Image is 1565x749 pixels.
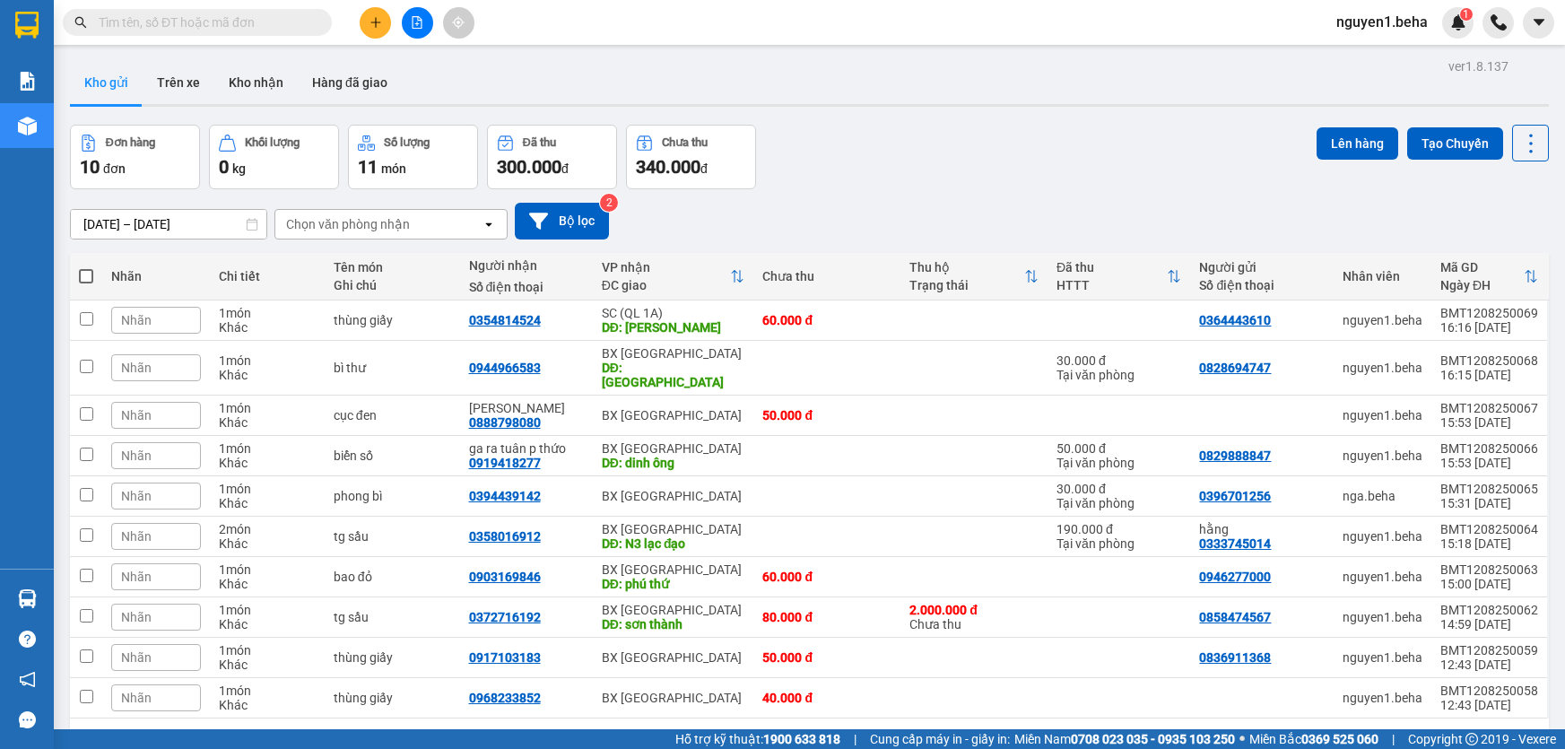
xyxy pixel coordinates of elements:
div: 40.000 đ [762,691,891,705]
span: 10 [80,156,100,178]
div: Thu hộ [909,260,1024,274]
div: Chưa thu [762,269,891,283]
sup: 1 [1460,8,1473,21]
div: BMT1208250066 [1440,441,1538,456]
div: SC (QL 1A) [602,306,745,320]
button: Tạo Chuyến [1407,127,1503,160]
div: 1 món [219,684,316,698]
input: Tìm tên, số ĐT hoặc mã đơn [99,13,310,32]
div: BMT1208250058 [1440,684,1538,698]
div: BX [GEOGRAPHIC_DATA] [602,346,745,361]
div: 30.000 đ [1056,353,1181,368]
div: nga.beha [1343,489,1422,503]
div: 0828694747 [1199,361,1271,375]
div: BX [GEOGRAPHIC_DATA] [602,562,745,577]
div: nguyen1.beha [1343,313,1422,327]
div: 0968233852 [469,691,541,705]
div: BX [GEOGRAPHIC_DATA] [602,489,745,503]
div: 0354814524 [469,313,541,327]
div: nguyen1.beha [1343,570,1422,584]
div: nguyen1.beha [1343,650,1422,665]
div: BX [GEOGRAPHIC_DATA] [602,441,745,456]
span: 300.000 [497,156,561,178]
div: BMT1208250065 [1440,482,1538,496]
div: BMT1208250059 [1440,643,1538,658]
div: Tại văn phòng [1056,496,1181,510]
span: Nhãn [121,650,152,665]
div: 0944966583 [469,361,541,375]
span: Nhãn [121,408,152,422]
div: Khác [219,496,316,510]
div: 0919418277 [469,456,541,470]
button: Hàng đã giao [298,61,402,104]
div: nguyen1.beha [1343,610,1422,624]
div: ĐC giao [602,278,731,292]
div: bì thư [334,361,451,375]
span: Cung cấp máy in - giấy in: [870,729,1010,749]
div: bao đỏ [334,570,451,584]
div: VP nhận [602,260,731,274]
div: hằng [1199,522,1324,536]
div: Tại văn phòng [1056,536,1181,551]
div: tg sầu [334,610,451,624]
div: Khác [219,536,316,551]
span: đơn [103,161,126,176]
div: 14:59 [DATE] [1440,617,1538,631]
div: cục đen [334,408,451,422]
div: 0396701256 [1199,489,1271,503]
span: Nhãn [121,691,152,705]
div: 15:53 [DATE] [1440,415,1538,430]
div: 50.000 đ [1056,441,1181,456]
span: kg [232,161,246,176]
strong: 0369 525 060 [1301,732,1378,746]
div: 0888798080 [469,415,541,430]
button: Kho nhận [214,61,298,104]
div: nguyen1.beha [1343,361,1422,375]
div: BMT1208250069 [1440,306,1538,320]
div: Chưa thu [662,136,708,149]
div: 0836911368 [1199,650,1271,665]
div: Nhãn [111,269,201,283]
div: ga ra tuân p thứo [469,441,584,456]
div: Đã thu [1056,260,1167,274]
button: Khối lượng0kg [209,125,339,189]
span: caret-down [1531,14,1547,30]
span: Miền Nam [1014,729,1235,749]
div: 30.000 đ [1056,482,1181,496]
button: aim [443,7,474,39]
span: Nhãn [121,489,152,503]
div: Tên món [334,260,451,274]
span: notification [19,671,36,688]
div: 15:00 [DATE] [1440,577,1538,591]
div: DĐ: phú thứ [602,577,745,591]
div: nguyen1.beha [1343,449,1422,463]
div: Bảo Lai [469,401,584,415]
span: 0 [219,156,229,178]
div: BX [GEOGRAPHIC_DATA] [602,603,745,617]
div: Khác [219,698,316,712]
span: Nhãn [121,570,152,584]
span: nguyen1.beha [1322,11,1442,33]
span: plus [370,16,382,29]
div: Khác [219,320,316,335]
button: Kho gửi [70,61,143,104]
span: đ [561,161,569,176]
div: 1 món [219,306,316,320]
div: 0946277000 [1199,570,1271,584]
div: BX [GEOGRAPHIC_DATA] [602,522,745,536]
div: 15:53 [DATE] [1440,456,1538,470]
div: Khác [219,617,316,631]
div: Số lượng [384,136,430,149]
input: Select a date range. [71,210,266,239]
span: Nhãn [121,361,152,375]
div: Tại văn phòng [1056,456,1181,470]
th: Toggle SortBy [1048,253,1190,300]
div: 16:15 [DATE] [1440,368,1538,382]
th: Toggle SortBy [593,253,754,300]
div: 0394439142 [469,489,541,503]
span: Miền Bắc [1249,729,1378,749]
div: 15:31 [DATE] [1440,496,1538,510]
div: BMT1208250067 [1440,401,1538,415]
div: Khác [219,456,316,470]
span: Nhãn [121,529,152,544]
